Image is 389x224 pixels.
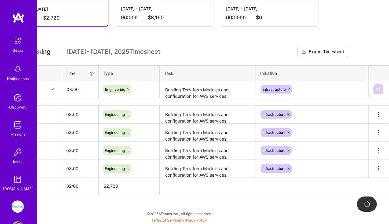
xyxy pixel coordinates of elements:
[263,166,285,171] span: infrastructure
[160,106,255,123] textarea: Building Terraform Modules and configuration for AWS services.
[62,81,98,97] input: HH:MM
[12,146,24,158] img: Invite
[16,15,103,21] div: 32:00 h
[105,130,125,135] span: Engineering
[148,14,164,21] span: $8,160
[99,65,160,81] th: Type
[263,130,285,135] span: infrastructure
[105,112,125,117] span: Engineering
[263,87,286,92] span: infrastructure
[160,160,255,177] textarea: Building Terraform Modules and configuration for AWS services.
[61,142,98,159] input: HH:MM
[43,15,60,21] span: $2,720
[182,218,207,222] a: Privacy Policy
[256,14,262,21] span: $0
[301,49,306,55] i: icon Download
[3,206,355,221] div: © 2025 ATeams Inc., All rights reserved.
[12,173,24,185] img: guide book
[160,65,256,81] th: Task
[51,88,54,91] i: icon Chevron
[121,6,208,12] div: [DATE] - [DATE]
[226,14,313,21] div: 00:00h h
[61,106,98,123] input: HH:MM
[362,200,371,208] img: loading
[13,47,23,53] div: Setup
[376,87,381,92] img: Submit
[226,6,313,12] div: [DATE] - [DATE]
[297,46,348,58] button: Export Timesheet
[105,166,125,171] span: Engineering
[104,183,118,189] span: $ 2,720
[151,218,207,222] span: |
[10,200,25,213] a: iCapital: Building an Alternative Investment Marketplace
[61,124,98,141] input: HH:MM
[160,142,255,159] textarea: Building Terraform Modules and configuration for AWS services.
[61,160,98,177] input: HH:MM
[263,112,285,117] span: infrastructure
[66,70,94,76] div: Time
[121,14,208,21] div: 96:00 h
[160,124,255,141] textarea: Building Terraform Modules and configuration for AWS services.
[373,84,384,94] div: null
[151,218,180,222] a: Terms of Service
[12,12,24,23] img: logo
[9,104,27,110] div: Discovery
[105,148,125,153] span: Engineering
[12,63,24,75] img: bell
[263,148,285,153] span: infrastructure
[11,34,24,47] img: setup
[160,82,255,98] textarea: Building Terraform Modules and configuration for AWS services.
[61,178,99,194] th: 32:00
[16,6,103,12] div: [DATE] - [DATE]
[12,119,24,131] img: teamwork
[3,185,33,192] div: [DOMAIN_NAME]
[13,158,23,165] div: Invite
[66,48,160,56] span: [DATE] - [DATE] , 2025 Timesheet
[105,87,125,92] span: Engineering
[260,70,364,76] div: Initiative
[10,131,25,138] div: Missions
[12,92,24,104] img: discovery
[7,75,29,82] div: Notifications
[12,200,24,213] img: iCapital: Building an Alternative Investment Marketplace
